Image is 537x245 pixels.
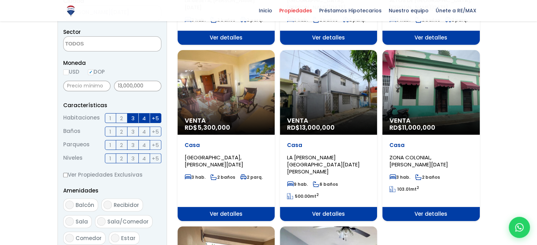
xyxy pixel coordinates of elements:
p: Casa [389,142,472,149]
p: Amenidades [63,186,161,195]
span: Sala/Comedor [107,218,149,225]
input: DOP [88,69,94,75]
span: 2 parq. [240,174,263,180]
span: ZONA COLONIAL, [PERSON_NAME][DATE] [389,154,448,168]
span: 4 [142,154,146,163]
span: 9 hab. [287,181,308,187]
span: mt [389,186,419,192]
span: Balcón [76,201,94,209]
span: Habitaciones [63,113,100,123]
span: [GEOGRAPHIC_DATA], [PERSON_NAME][DATE] [185,154,243,168]
span: 2 [120,127,123,136]
input: Precio mínimo [63,81,111,91]
span: Préstamos Hipotecarios [316,5,385,16]
input: USD [63,69,69,75]
span: 1 [109,154,111,163]
span: 11,000,000 [402,123,435,132]
input: Comedor [65,234,74,242]
span: Sector [63,28,81,36]
span: 3 [131,141,135,149]
span: 1 [109,114,111,123]
span: Únete a RE/MAX [432,5,480,16]
span: 1 [109,141,111,149]
span: Ver detalles [382,207,479,221]
span: LA [PERSON_NAME][GEOGRAPHIC_DATA][DATE][PERSON_NAME] [287,154,360,175]
span: +5 [152,127,159,136]
a: Venta RD$5,300,000 Casa [GEOGRAPHIC_DATA], [PERSON_NAME][DATE] 3 hab. 2 baños 2 parq. Ver detalles [178,50,275,221]
input: Estar [111,234,119,242]
span: Propiedades [276,5,316,16]
span: RD$ [185,123,230,132]
span: +5 [152,154,159,163]
span: 3 hab. [185,174,205,180]
span: Venta [389,117,472,124]
span: 5,300,000 [197,123,230,132]
span: 3 [131,127,135,136]
span: Moneda [63,59,161,67]
span: Ver detalles [178,31,275,45]
span: Sala [76,218,88,225]
label: DOP [88,67,105,76]
input: Ver Propiedades Exclusivas [63,173,68,177]
span: Recibidor [114,201,139,209]
span: 500.00 [295,193,310,199]
input: Precio máximo [114,81,161,91]
span: +5 [152,114,159,123]
span: Niveles [63,153,83,163]
span: 2 [120,154,123,163]
span: Comedor [76,234,102,242]
span: RD$ [287,123,335,132]
span: Baños [63,127,80,136]
span: 3 [131,114,135,123]
span: Venta [287,117,370,124]
sup: 2 [316,192,319,197]
span: 6 baños [313,181,338,187]
label: USD [63,67,79,76]
a: Venta RD$13,000,000 Casa LA [PERSON_NAME][GEOGRAPHIC_DATA][DATE][PERSON_NAME] 9 hab. 6 baños 500.... [280,50,377,221]
p: Casa [287,142,370,149]
span: Venta [185,117,268,124]
input: Sala/Comedor [97,217,106,226]
span: Parqueos [63,140,90,150]
span: Estar [121,234,136,242]
span: 2 baños [210,174,235,180]
span: +5 [152,141,159,149]
span: 3 hab. [389,174,410,180]
p: Características [63,101,161,110]
label: Ver Propiedades Exclusivas [63,170,161,179]
span: mt [287,193,319,199]
span: Nuestro equipo [385,5,432,16]
img: Logo de REMAX [65,5,77,17]
span: 13,000,000 [300,123,335,132]
input: Recibidor [103,201,112,209]
span: Ver detalles [382,31,479,45]
span: 4 [142,127,146,136]
input: Balcón [65,201,74,209]
span: Ver detalles [178,207,275,221]
sup: 2 [417,185,419,190]
span: 103.01 [397,186,410,192]
span: 2 baños [415,174,440,180]
p: Casa [185,142,268,149]
textarea: Search [64,37,132,52]
input: Sala [65,217,74,226]
span: RD$ [389,123,435,132]
span: 1 [109,127,111,136]
span: Ver detalles [280,31,377,45]
span: 3 [131,154,135,163]
span: Ver detalles [280,207,377,221]
a: Venta RD$11,000,000 Casa ZONA COLONIAL, [PERSON_NAME][DATE] 3 hab. 2 baños 103.01mt2 Ver detalles [382,50,479,221]
span: Inicio [255,5,276,16]
span: 2 [120,141,123,149]
span: 2 [120,114,123,123]
span: 4 [142,114,146,123]
span: 4 [142,141,146,149]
